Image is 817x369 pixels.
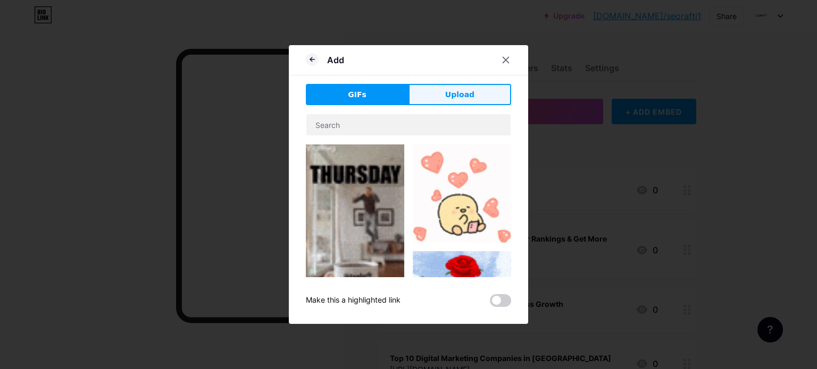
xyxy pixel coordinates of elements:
span: GIFs [348,89,366,100]
img: Gihpy [306,144,404,308]
span: Upload [445,89,474,100]
div: Make this a highlighted link [306,294,401,307]
div: Add [327,54,344,66]
img: Gihpy [413,144,511,243]
button: Upload [408,84,511,105]
button: GIFs [306,84,408,105]
img: Gihpy [413,251,511,349]
input: Search [306,114,511,135]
